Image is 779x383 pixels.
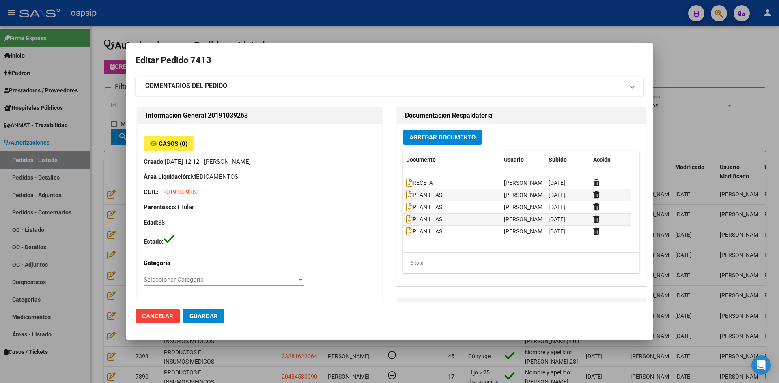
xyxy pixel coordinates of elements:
span: Usuario [504,156,524,163]
span: [PERSON_NAME] [504,180,547,186]
button: Casos (0) [144,136,194,151]
p: [DATE] 12:12 - [PERSON_NAME] [144,157,376,167]
p: MEDICAMENTOS [144,172,376,182]
p: Titular [144,203,376,212]
span: [PERSON_NAME] [504,204,547,210]
strong: Creado: [144,158,165,165]
span: [DATE] [549,204,565,210]
span: Subido [549,156,567,163]
span: PLANILLAS [406,216,442,223]
p: 38 [144,218,376,227]
span: [PERSON_NAME] [504,192,547,198]
span: Cancelar [142,312,173,320]
datatable-header-cell: Subido [545,151,590,169]
strong: Parentesco: [144,203,176,211]
button: Cancelar [136,309,180,323]
span: Acción [593,156,611,163]
span: RECETA [406,180,433,186]
strong: Edad: [144,219,158,226]
span: [DATE] [549,216,565,223]
datatable-header-cell: Acción [590,151,631,169]
strong: Estado: [144,238,164,245]
span: [DATE] [549,180,565,186]
span: PLANILLAS [406,204,442,210]
span: PLANILLAS [406,192,442,198]
p: CUIL [144,300,213,309]
span: [PERSON_NAME] [504,216,547,223]
datatable-header-cell: Usuario [501,151,545,169]
span: 20191039263 [163,188,199,196]
strong: Área Liquidación: [144,173,191,180]
strong: COMENTARIOS DEL PEDIDO [145,81,227,91]
h2: Editar Pedido 7413 [136,53,643,68]
h2: Documentación Respaldatoria [405,111,637,120]
span: Casos (0) [159,140,187,148]
strong: CUIL: [144,188,158,196]
span: [DATE] [549,228,565,235]
span: Documento [406,156,436,163]
div: 5 total [403,253,639,273]
span: Guardar [189,312,218,320]
button: Agregar Documento [403,130,482,145]
span: Agregar Documento [409,134,476,141]
span: [PERSON_NAME] [504,228,547,235]
span: [DATE] [549,192,565,198]
div: Open Intercom Messenger [751,355,771,375]
button: Guardar [183,309,224,323]
span: Seleccionar Categoría [144,276,297,283]
p: Categoría [144,259,213,268]
mat-expansion-panel-header: COMENTARIOS DEL PEDIDO [136,76,643,96]
span: PLANILLAS [406,228,442,235]
h2: Información General 20191039263 [146,111,374,120]
datatable-header-cell: Documento [403,151,501,169]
